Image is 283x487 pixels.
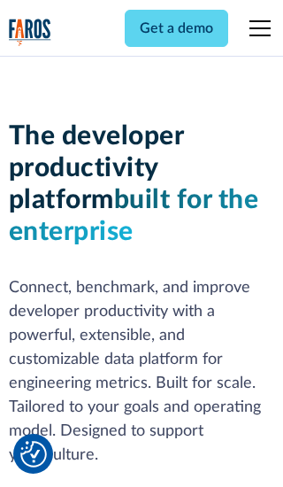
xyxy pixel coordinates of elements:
div: menu [239,7,274,50]
span: built for the enterprise [9,187,259,245]
h1: The developer productivity platform [9,120,275,248]
img: Logo of the analytics and reporting company Faros. [9,19,51,46]
a: Get a demo [125,10,228,47]
img: Revisit consent button [20,441,47,468]
button: Cookie Settings [20,441,47,468]
a: home [9,19,51,46]
p: Connect, benchmark, and improve developer productivity with a powerful, extensible, and customiza... [9,276,275,468]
